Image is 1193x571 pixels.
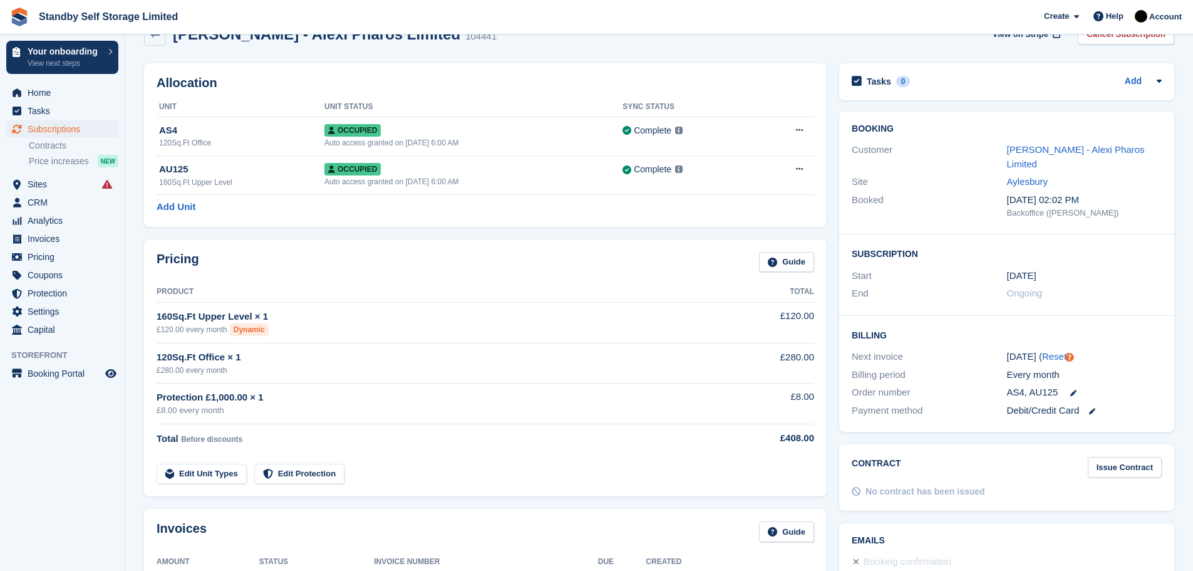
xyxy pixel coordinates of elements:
[6,321,118,338] a: menu
[29,154,118,168] a: Price increases NEW
[864,555,951,570] div: Booking confirmation
[28,175,103,193] span: Sites
[181,435,242,444] span: Before discounts
[159,162,324,177] div: AU125
[28,285,103,302] span: Protection
[852,536,1162,546] h2: Emails
[1007,207,1162,219] div: Backoffice ([PERSON_NAME])
[157,200,195,214] a: Add Unit
[1135,10,1147,23] img: Stephen Hambridge
[324,97,622,117] th: Unit Status
[896,76,911,87] div: 0
[1007,368,1162,382] div: Every month
[852,286,1006,301] div: End
[852,368,1006,382] div: Billing period
[173,26,460,43] h2: [PERSON_NAME] - Alexi Pharos Limited
[634,124,671,137] div: Complete
[852,124,1162,134] h2: Booking
[1007,385,1058,400] span: AS4, AU125
[159,123,324,138] div: AS4
[6,248,118,266] a: menu
[11,349,125,362] span: Storefront
[852,175,1006,189] div: Site
[157,365,713,376] div: £280.00 every month
[1007,144,1145,169] a: [PERSON_NAME] - Alexi Pharos Limited
[28,365,103,382] span: Booking Portal
[230,323,269,336] div: Dynamic
[675,127,683,134] img: icon-info-grey-7440780725fd019a000dd9b08b2336e03edf1995a4989e88bcd33f0948082b44.svg
[157,464,247,485] a: Edit Unit Types
[1064,352,1075,363] div: Tooltip anchor
[102,179,112,189] i: Smart entry sync failures have occurred
[852,350,1006,364] div: Next invoice
[852,247,1162,259] h2: Subscription
[713,282,814,302] th: Total
[988,24,1063,45] a: View on Stripe
[28,230,103,248] span: Invoices
[852,385,1006,400] div: Order number
[28,321,103,338] span: Capital
[1088,457,1162,478] a: Issue Contract
[28,120,103,138] span: Subscriptions
[28,194,103,211] span: CRM
[157,350,713,365] div: 120Sq.Ft Office × 1
[324,124,381,137] span: Occupied
[28,266,103,284] span: Coupons
[1007,269,1036,283] time: 2025-09-01 00:00:00 UTC
[324,163,381,175] span: Occupied
[1042,351,1066,362] a: Reset
[103,366,118,381] a: Preview store
[157,97,324,117] th: Unit
[852,193,1006,219] div: Booked
[157,282,713,302] th: Product
[1106,10,1123,23] span: Help
[28,47,102,56] p: Your onboarding
[157,390,713,405] div: Protection £1,000.00 × 1
[852,328,1162,341] h2: Billing
[6,84,118,102] a: menu
[157,323,713,336] div: £120.00 every month
[1078,24,1174,45] a: Cancel Subscription
[98,155,118,167] div: NEW
[993,28,1048,41] span: View on Stripe
[254,464,344,485] a: Edit Protection
[324,176,622,187] div: Auto access granted on [DATE] 6:00 AM
[865,485,985,498] div: No contract has been issued
[28,303,103,320] span: Settings
[157,404,713,417] div: £8.00 every month
[28,84,103,102] span: Home
[6,303,118,320] a: menu
[6,230,118,248] a: menu
[6,41,118,74] a: Your onboarding View next steps
[1007,193,1162,207] div: [DATE] 02:02 PM
[465,29,497,44] div: 104441
[759,252,814,273] a: Guide
[6,194,118,211] a: menu
[324,137,622,149] div: Auto access granted on [DATE] 6:00 AM
[759,521,814,542] a: Guide
[6,266,118,284] a: menu
[157,252,199,273] h2: Pricing
[1007,176,1048,187] a: Aylesbury
[6,365,118,382] a: menu
[1149,11,1182,23] span: Account
[34,6,183,27] a: Standby Self Storage Limited
[29,155,89,167] span: Price increases
[6,285,118,302] a: menu
[6,175,118,193] a: menu
[867,76,891,87] h2: Tasks
[28,248,103,266] span: Pricing
[675,165,683,173] img: icon-info-grey-7440780725fd019a000dd9b08b2336e03edf1995a4989e88bcd33f0948082b44.svg
[28,102,103,120] span: Tasks
[852,269,1006,283] div: Start
[159,137,324,149] div: 120Sq.Ft Office
[1007,288,1043,298] span: Ongoing
[28,212,103,229] span: Analytics
[157,310,713,324] div: 160Sq.Ft Upper Level × 1
[622,97,756,117] th: Sync Status
[713,343,814,383] td: £280.00
[6,102,118,120] a: menu
[713,302,814,343] td: £120.00
[6,212,118,229] a: menu
[157,521,207,542] h2: Invoices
